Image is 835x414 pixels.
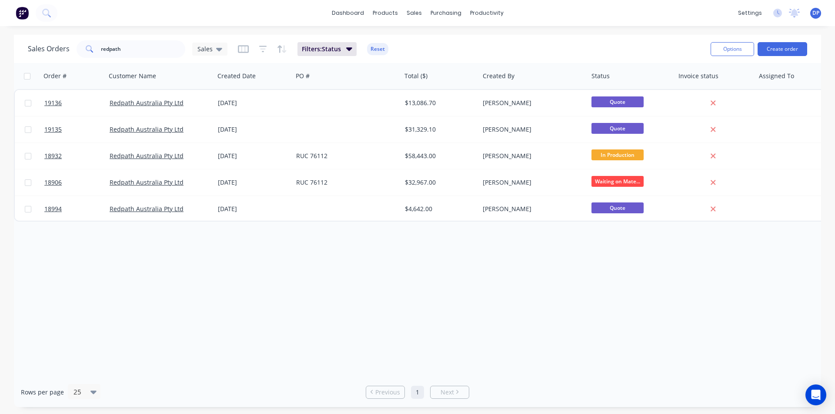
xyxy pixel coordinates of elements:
div: [PERSON_NAME] [483,125,579,134]
a: Redpath Australia Pty Ltd [110,99,184,107]
span: In Production [591,149,644,160]
div: RUC 76112 [296,178,393,187]
a: 19135 [44,116,110,142]
div: [DATE] [218,125,289,134]
div: [DATE] [218,152,289,160]
a: 19136 [44,90,110,116]
button: Options [711,42,754,56]
a: Redpath Australia Pty Ltd [110,205,184,213]
button: Filters:Status [297,42,357,56]
div: productivity [466,7,508,20]
a: dashboard [327,7,368,20]
a: Previous page [366,388,404,397]
a: Redpath Australia Pty Ltd [110,178,184,186]
span: Quote [591,96,644,107]
div: [DATE] [218,178,289,187]
div: [PERSON_NAME] [483,205,579,213]
span: Next [441,388,454,397]
div: settings [734,7,766,20]
div: Status [591,72,610,80]
div: [PERSON_NAME] [483,178,579,187]
div: Customer Name [109,72,156,80]
div: Invoice status [678,72,718,80]
input: Search... [101,40,186,58]
div: [PERSON_NAME] [483,152,579,160]
div: PO # [296,72,310,80]
div: sales [402,7,426,20]
h1: Sales Orders [28,45,70,53]
a: Redpath Australia Pty Ltd [110,152,184,160]
a: Page 1 is your current page [411,386,424,399]
a: Redpath Australia Pty Ltd [110,125,184,133]
span: Previous [375,388,400,397]
div: Assigned To [759,72,794,80]
img: Factory [16,7,29,20]
div: products [368,7,402,20]
span: Sales [197,44,213,53]
div: [DATE] [218,205,289,213]
span: 19136 [44,99,62,107]
div: purchasing [426,7,466,20]
span: DP [812,9,819,17]
div: $58,443.00 [405,152,473,160]
span: 18994 [44,205,62,213]
ul: Pagination [362,386,473,399]
span: Rows per page [21,388,64,397]
div: Order # [43,72,67,80]
div: $31,329.10 [405,125,473,134]
button: Create order [758,42,807,56]
div: RUC 76112 [296,152,393,160]
a: 18994 [44,196,110,222]
span: 18906 [44,178,62,187]
span: Waiting on Mate... [591,176,644,187]
a: 18932 [44,143,110,169]
span: 18932 [44,152,62,160]
a: 18906 [44,169,110,195]
div: Created Date [217,72,256,80]
span: Filters: Status [302,45,341,53]
div: Total ($) [404,72,428,80]
div: [PERSON_NAME] [483,99,579,107]
div: $13,086.70 [405,99,473,107]
span: Quote [591,123,644,134]
div: $32,967.00 [405,178,473,187]
span: 19135 [44,125,62,134]
a: Next page [431,388,469,397]
div: [DATE] [218,99,289,107]
span: Quote [591,202,644,213]
div: Open Intercom Messenger [805,384,826,405]
div: $4,642.00 [405,205,473,213]
div: Created By [483,72,514,80]
button: Reset [367,43,388,55]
